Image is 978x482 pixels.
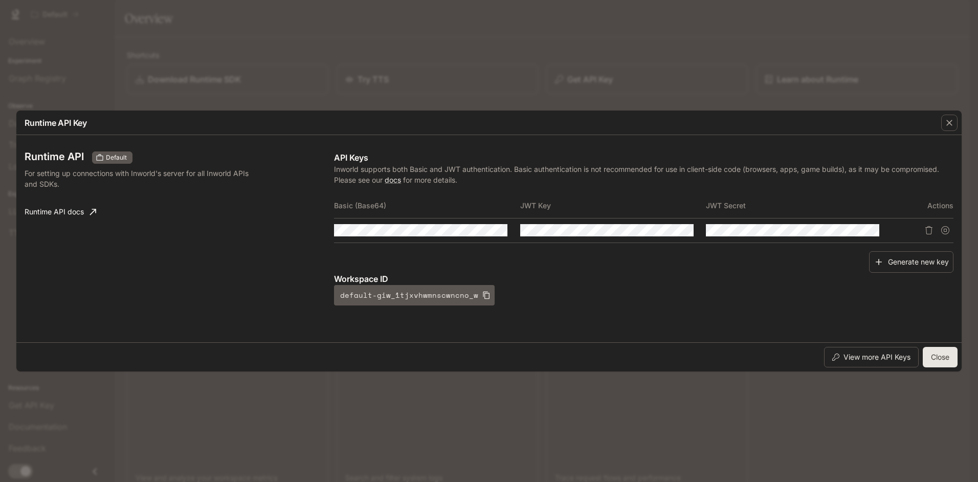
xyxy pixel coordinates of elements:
[92,151,132,164] div: These keys will apply to your current workspace only
[25,151,84,162] h3: Runtime API
[334,164,953,185] p: Inworld supports both Basic and JWT authentication. Basic authentication is not recommended for u...
[334,193,520,218] th: Basic (Base64)
[892,193,953,218] th: Actions
[25,168,251,189] p: For setting up connections with Inworld's server for all Inworld APIs and SDKs.
[869,251,953,273] button: Generate new key
[706,193,892,218] th: JWT Secret
[20,202,100,222] a: Runtime API docs
[921,222,937,238] button: Delete API key
[334,285,495,305] button: default-giw_1tjxvhwmnscwncno_w
[520,193,706,218] th: JWT Key
[334,151,953,164] p: API Keys
[334,273,953,285] p: Workspace ID
[824,347,919,367] button: View more API Keys
[102,153,131,162] span: Default
[385,176,401,184] a: docs
[923,347,958,367] button: Close
[937,222,953,238] button: Suspend API key
[25,117,87,129] p: Runtime API Key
